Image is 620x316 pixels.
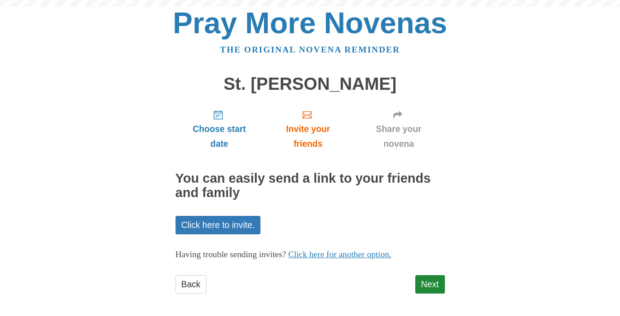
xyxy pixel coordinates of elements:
[272,122,343,151] span: Invite your friends
[415,275,445,294] a: Next
[362,122,436,151] span: Share your novena
[176,102,264,156] a: Choose start date
[176,216,261,234] a: Click here to invite.
[176,171,445,200] h2: You can easily send a link to your friends and family
[176,75,445,94] h1: St. [PERSON_NAME]
[185,122,255,151] span: Choose start date
[263,102,352,156] a: Invite your friends
[353,102,445,156] a: Share your novena
[288,250,391,259] a: Click here for another option.
[173,6,447,39] a: Pray More Novenas
[176,250,286,259] span: Having trouble sending invites?
[176,275,207,294] a: Back
[220,45,400,54] a: The original novena reminder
